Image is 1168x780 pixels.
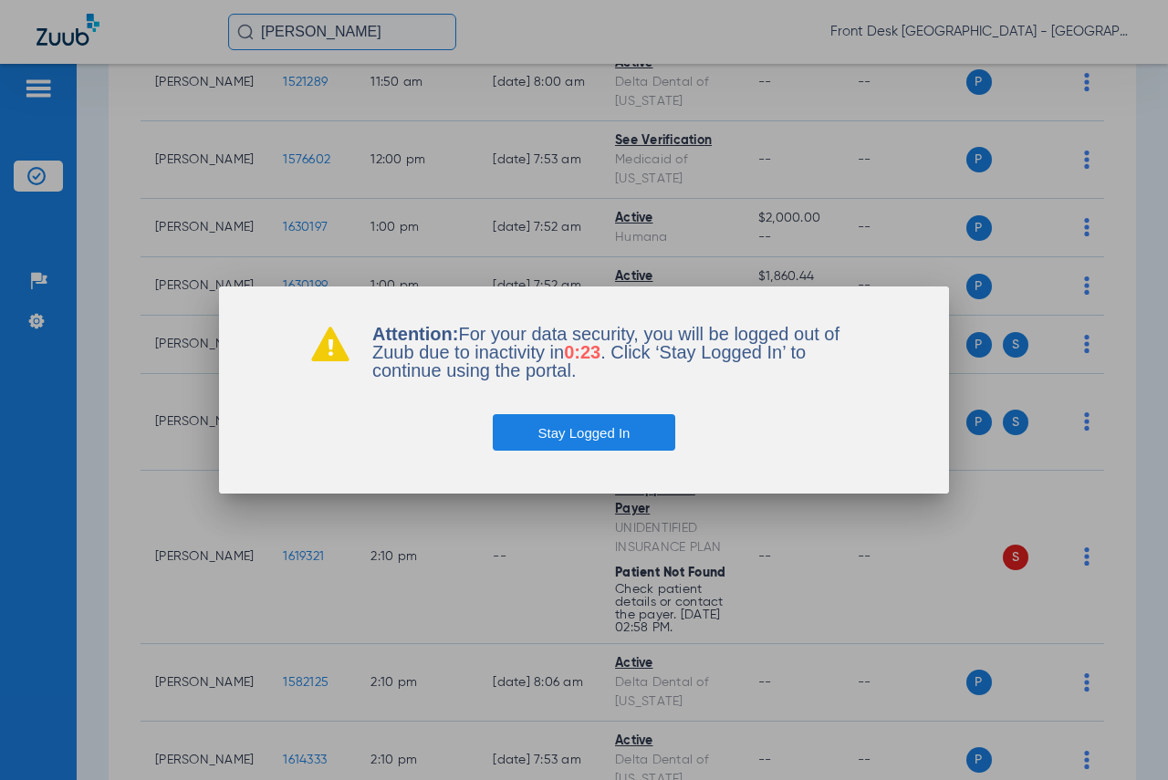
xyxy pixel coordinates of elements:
p: For your data security, you will be logged out of Zuub due to inactivity in . Click ‘Stay Logged ... [372,325,858,380]
img: warning [310,325,350,361]
iframe: Chat Widget [1077,692,1168,780]
span: 0:23 [564,342,600,362]
button: Stay Logged In [493,414,676,451]
b: Attention: [372,324,458,344]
